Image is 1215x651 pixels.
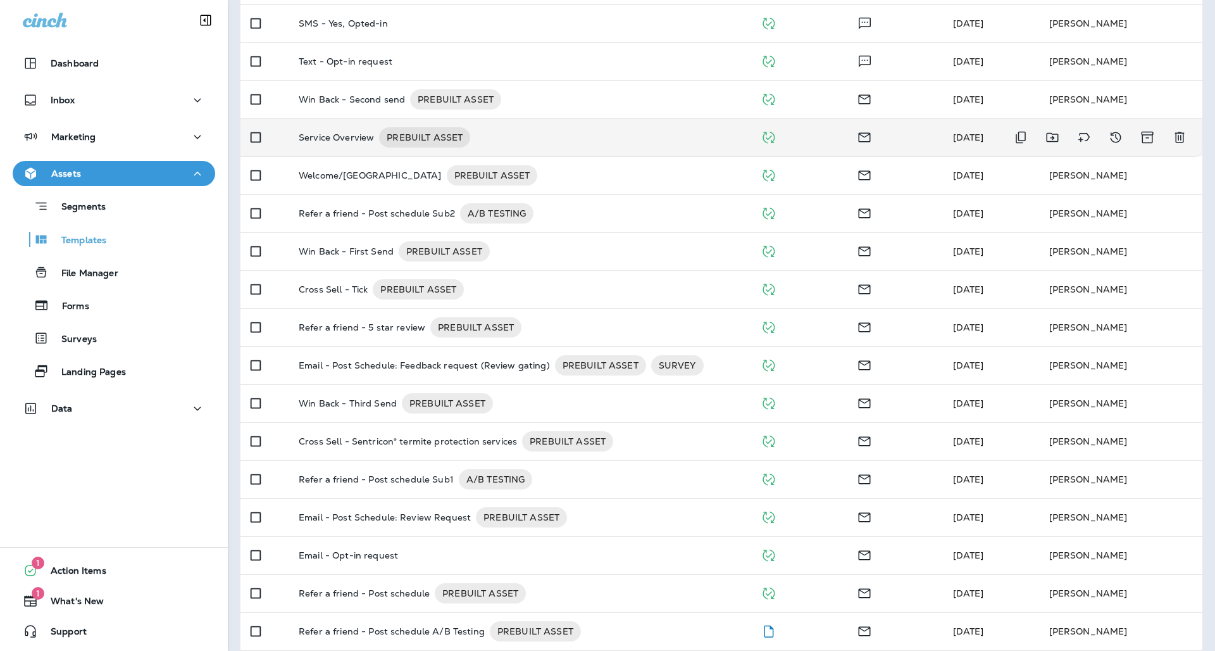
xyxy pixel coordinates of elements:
div: PREBUILT ASSET [410,89,501,110]
p: Segments [49,201,106,214]
p: Service Overview [299,127,374,148]
button: 1Action Items [13,558,215,583]
span: Text [857,54,873,66]
p: File Manager [49,268,118,280]
span: Zachary Ciras [953,588,984,599]
p: Win Back - Second send [299,89,405,110]
p: Refer a friend - 5 star review [299,317,425,338]
button: Duplicate [1008,125,1033,150]
button: Data [13,396,215,421]
p: Refer a friend - Post schedule [299,583,430,604]
span: Frank Carreno [953,398,984,409]
div: PREBUILT ASSET [402,393,493,414]
span: Zachary Ciras [953,322,984,333]
td: [PERSON_NAME] [1039,574,1202,612]
span: Published [761,320,776,332]
span: Email [857,92,872,104]
button: Collapse Sidebar [188,8,223,33]
span: 1 [32,587,44,600]
span: Email [857,168,872,180]
span: PREBUILT ASSET [379,131,470,144]
span: Email [857,320,872,332]
button: File Manager [13,259,215,286]
td: [PERSON_NAME] [1039,346,1202,384]
td: [PERSON_NAME] [1039,4,1202,42]
button: 1What's New [13,588,215,614]
span: PREBUILT ASSET [373,283,464,296]
p: SMS - Yes, Opted-in [299,18,388,28]
span: Frank Carreno [953,94,984,105]
span: Frank Carreno [953,550,984,561]
p: Email - Post Schedule: Review Request [299,507,471,528]
span: Email [857,244,872,256]
td: [PERSON_NAME] [1039,612,1202,650]
p: Email - Opt-in request [299,550,398,560]
span: Zachary Ciras [953,132,984,143]
div: A/B TESTING [460,203,534,224]
p: Templates [49,235,106,247]
button: Forms [13,292,215,319]
span: PREBUILT ASSET [410,93,501,106]
span: Email [857,548,872,560]
p: Refer a friend - Post schedule A/B Testing [299,621,485,642]
p: Marketing [51,132,96,142]
span: Email [857,358,872,370]
span: 1 [32,557,44,569]
span: PREBUILT ASSET [522,435,613,448]
span: Email [857,586,872,598]
span: SURVEY [651,359,704,372]
div: PREBUILT ASSET [435,583,526,604]
span: Text [857,16,873,28]
span: Email [857,396,872,408]
p: Text - Opt-in request [299,56,392,66]
div: PREBUILT ASSET [379,127,470,148]
div: PREBUILT ASSET [555,355,646,376]
span: Published [761,54,776,66]
span: Jason Munk [953,474,984,485]
td: [PERSON_NAME] [1039,460,1202,498]
div: PREBUILT ASSET [490,621,581,642]
span: Published [761,130,776,142]
button: Add tags [1071,125,1097,150]
span: Published [761,168,776,180]
span: Published [761,472,776,484]
div: A/B TESTING [459,469,533,490]
div: PREBUILT ASSET [522,431,613,452]
p: Win Back - Third Send [299,393,397,414]
button: Segments [13,193,215,220]
p: Email - Post Schedule: Feedback request (Review gating) [299,355,550,376]
td: [PERSON_NAME] [1039,308,1202,346]
span: Published [761,396,776,408]
div: PREBUILT ASSET [399,241,490,262]
span: Frank Carreno [953,284,984,295]
td: [PERSON_NAME] [1039,536,1202,574]
span: Frank Carreno [953,18,984,29]
span: Email [857,130,872,142]
span: A/B TESTING [460,207,534,220]
span: Frank Carreno [953,436,984,447]
span: PREBUILT ASSET [399,245,490,258]
div: PREBUILT ASSET [430,317,521,338]
button: Support [13,619,215,644]
span: Email [857,510,872,522]
span: Published [761,244,776,256]
div: PREBUILT ASSET [447,165,538,186]
td: [PERSON_NAME] [1039,156,1202,194]
span: Frank Carreno [953,246,984,257]
span: Draft [761,624,776,636]
div: SURVEY [651,355,704,376]
span: Published [761,16,776,28]
span: Email [857,206,872,218]
button: Assets [13,161,215,186]
td: [PERSON_NAME] [1039,422,1202,460]
p: Landing Pages [49,367,126,379]
span: Published [761,92,776,104]
span: Frank Carreno [953,512,984,523]
p: Assets [51,168,81,179]
span: PREBUILT ASSET [435,587,526,600]
p: Data [51,403,73,414]
span: Email [857,434,872,446]
p: Cross Sell - Sentricon® termite protection services [299,431,517,452]
button: Surveys [13,325,215,351]
span: Published [761,282,776,294]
